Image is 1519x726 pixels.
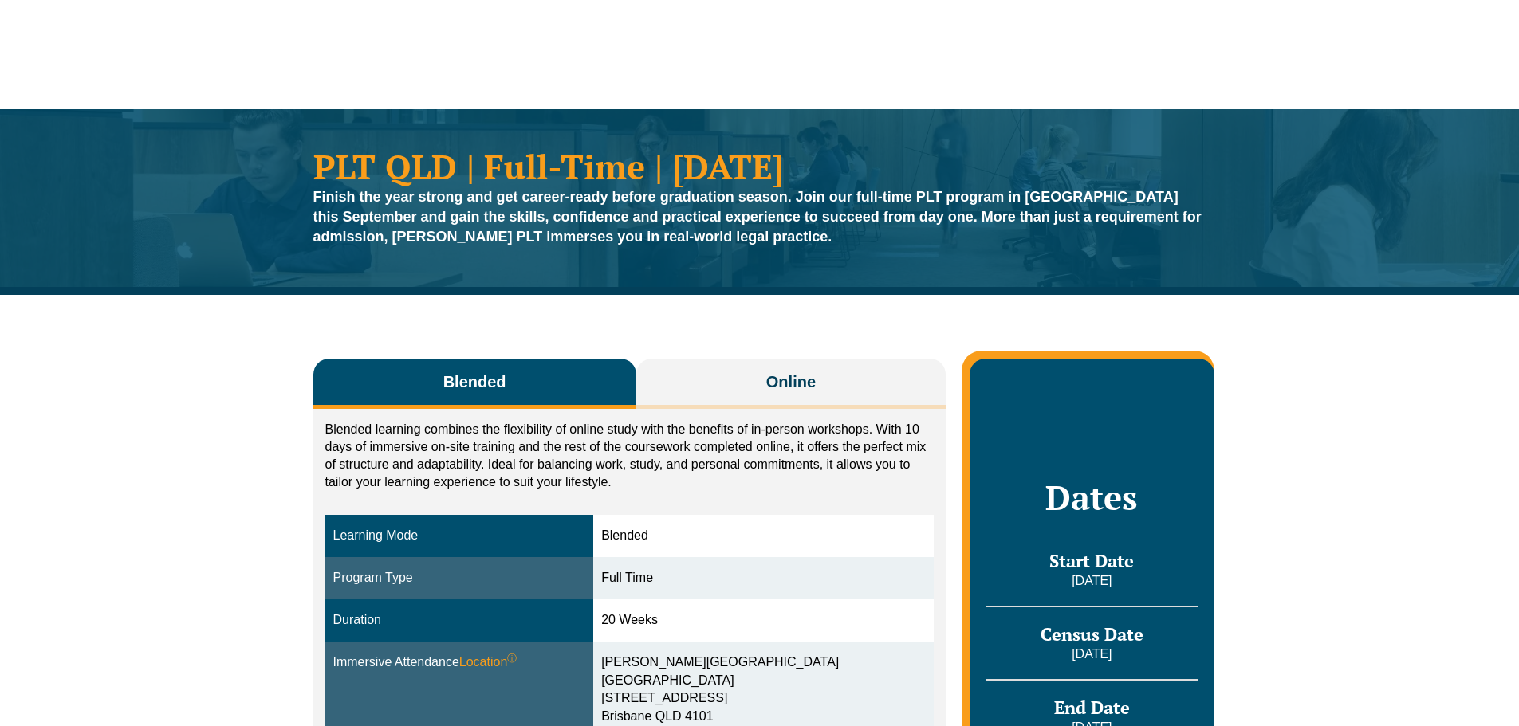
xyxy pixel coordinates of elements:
[333,569,586,587] div: Program Type
[443,371,506,393] span: Blended
[459,653,517,672] span: Location
[1041,622,1143,646] span: Census Date
[313,149,1206,183] h1: PLT QLD | Full-Time | [DATE]
[325,421,935,491] p: Blended learning combines the flexibility of online study with the benefits of in-person workshop...
[333,611,586,630] div: Duration
[333,527,586,545] div: Learning Mode
[986,646,1198,663] p: [DATE]
[313,189,1202,245] strong: Finish the year strong and get career-ready before graduation season. Join our full-time PLT prog...
[601,527,926,545] div: Blended
[986,477,1198,517] h2: Dates
[1049,549,1134,572] span: Start Date
[1054,696,1130,719] span: End Date
[986,572,1198,590] p: [DATE]
[601,569,926,587] div: Full Time
[333,653,586,672] div: Immersive Attendance
[601,611,926,630] div: 20 Weeks
[601,653,926,726] div: [PERSON_NAME][GEOGRAPHIC_DATA] [GEOGRAPHIC_DATA] [STREET_ADDRESS] Brisbane QLD 4101
[507,653,517,664] sup: ⓘ
[766,371,816,393] span: Online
